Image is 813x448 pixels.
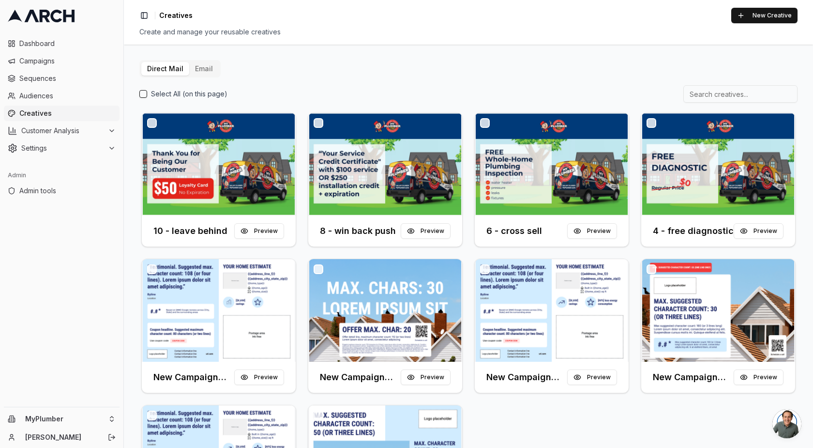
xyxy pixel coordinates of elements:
[4,140,120,156] button: Settings
[4,36,120,51] a: Dashboard
[21,143,104,153] span: Settings
[641,259,795,362] img: Front creative for New Campaign (Front)
[4,123,120,139] button: Customer Analysis
[734,223,783,239] button: Preview
[734,370,783,385] button: Preview
[401,370,451,385] button: Preview
[320,224,396,238] h3: 8 - win back push
[486,224,542,238] h3: 6 - cross sell
[4,106,120,121] a: Creatives
[567,370,617,385] button: Preview
[139,27,798,37] div: Create and manage your reusable creatives
[4,183,120,199] a: Admin tools
[142,259,296,362] img: Front creative for New Campaign (Back)
[641,113,795,216] img: Front creative for 4 - free diagnostic
[19,108,116,118] span: Creatives
[153,371,234,384] h3: New Campaign (Back)
[25,433,97,442] a: [PERSON_NAME]
[4,411,120,427] button: MyPlumber
[4,168,120,183] div: Admin
[234,223,284,239] button: Preview
[189,62,219,76] button: Email
[320,371,401,384] h3: New Campaign (Front)
[105,431,119,444] button: Log out
[19,74,116,83] span: Sequences
[159,11,193,20] span: Creatives
[653,371,734,384] h3: New Campaign (Front)
[151,89,227,99] label: Select All (on this page)
[19,39,116,48] span: Dashboard
[159,11,193,20] nav: breadcrumb
[153,224,227,238] h3: 10 - leave behind
[653,224,734,238] h3: 4 - free diagnostic
[141,62,189,76] button: Direct Mail
[731,8,798,23] button: New Creative
[19,186,116,196] span: Admin tools
[486,371,567,384] h3: New Campaign (Back)
[308,259,462,362] img: Front creative for New Campaign (Front)
[4,53,120,69] a: Campaigns
[567,223,617,239] button: Preview
[25,415,104,423] span: MyPlumber
[308,113,462,216] img: Front creative for 8 - win back push
[142,113,296,216] img: Front creative for 10 - leave behind
[4,88,120,104] a: Audiences
[234,370,284,385] button: Preview
[683,85,798,103] input: Search creatives...
[19,56,116,66] span: Campaigns
[4,71,120,86] a: Sequences
[475,259,629,362] img: Front creative for New Campaign (Back)
[475,113,629,216] img: Front creative for 6 - cross sell
[21,126,104,136] span: Customer Analysis
[772,409,801,438] div: Open chat
[19,91,116,101] span: Audiences
[401,223,451,239] button: Preview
